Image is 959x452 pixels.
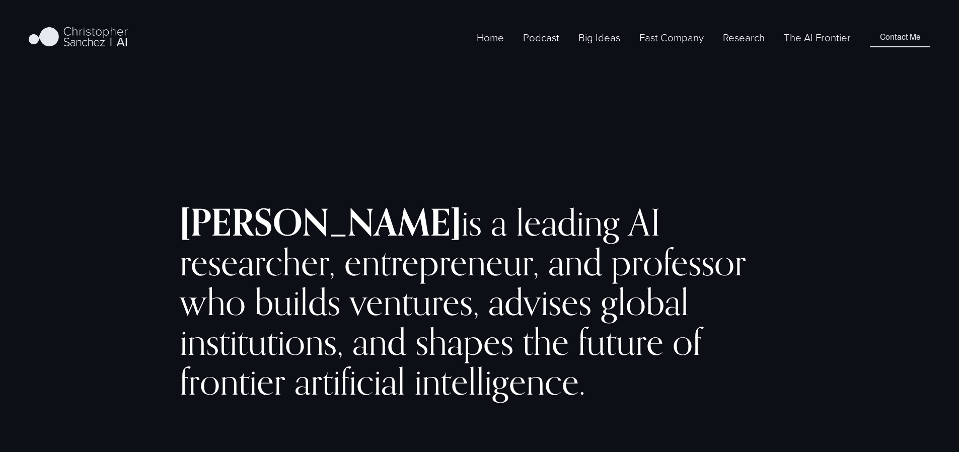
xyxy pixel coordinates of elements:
[578,29,620,46] a: folder dropdown
[477,29,504,46] a: Home
[180,199,461,245] strong: [PERSON_NAME]
[723,30,765,45] span: Research
[180,202,779,401] h2: is a leading AI researcher, entrepreneur, and professor who builds ventures, advises global insti...
[29,25,128,50] img: Christopher Sanchez | AI
[870,28,930,47] a: Contact Me
[523,29,559,46] a: Podcast
[578,30,620,45] span: Big Ideas
[639,29,704,46] a: folder dropdown
[723,29,765,46] a: folder dropdown
[784,29,851,46] a: The AI Frontier
[639,30,704,45] span: Fast Company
